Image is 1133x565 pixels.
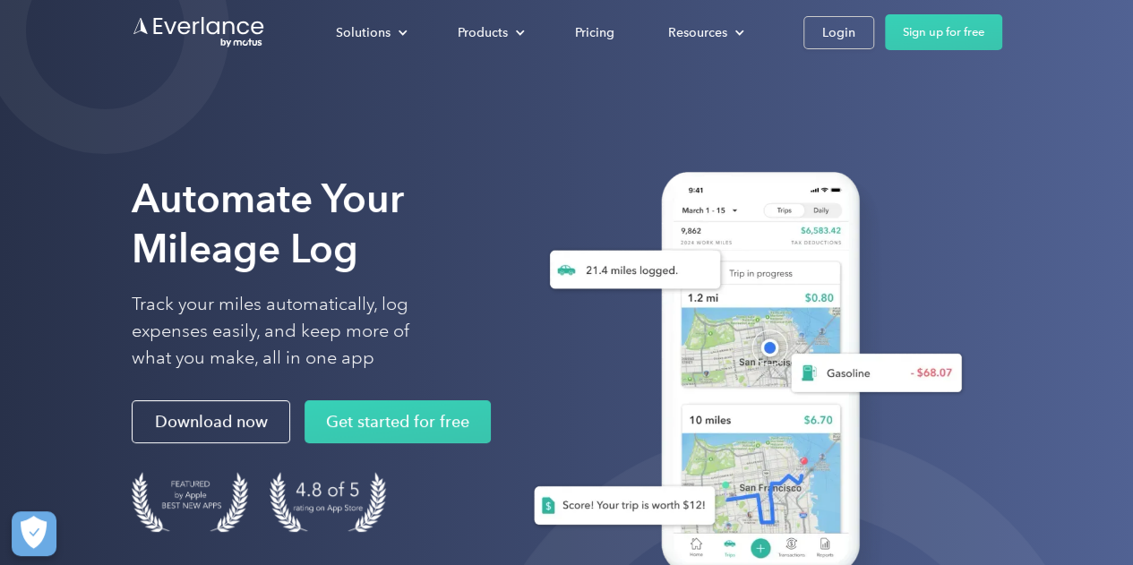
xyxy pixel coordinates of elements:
[132,291,451,372] p: Track your miles automatically, log expenses easily, and keep more of what you make, all in one app
[668,21,727,44] div: Resources
[318,17,422,48] div: Solutions
[305,400,491,443] a: Get started for free
[650,17,759,48] div: Resources
[458,21,508,44] div: Products
[557,17,632,48] a: Pricing
[885,14,1002,50] a: Sign up for free
[132,472,248,532] img: Badge for Featured by Apple Best New Apps
[803,16,874,49] a: Login
[575,21,614,44] div: Pricing
[336,21,391,44] div: Solutions
[132,175,404,272] strong: Automate Your Mileage Log
[270,472,386,532] img: 4.9 out of 5 stars on the app store
[440,17,539,48] div: Products
[132,15,266,49] a: Go to homepage
[12,511,56,556] button: Cookies Settings
[822,21,855,44] div: Login
[132,400,290,443] a: Download now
